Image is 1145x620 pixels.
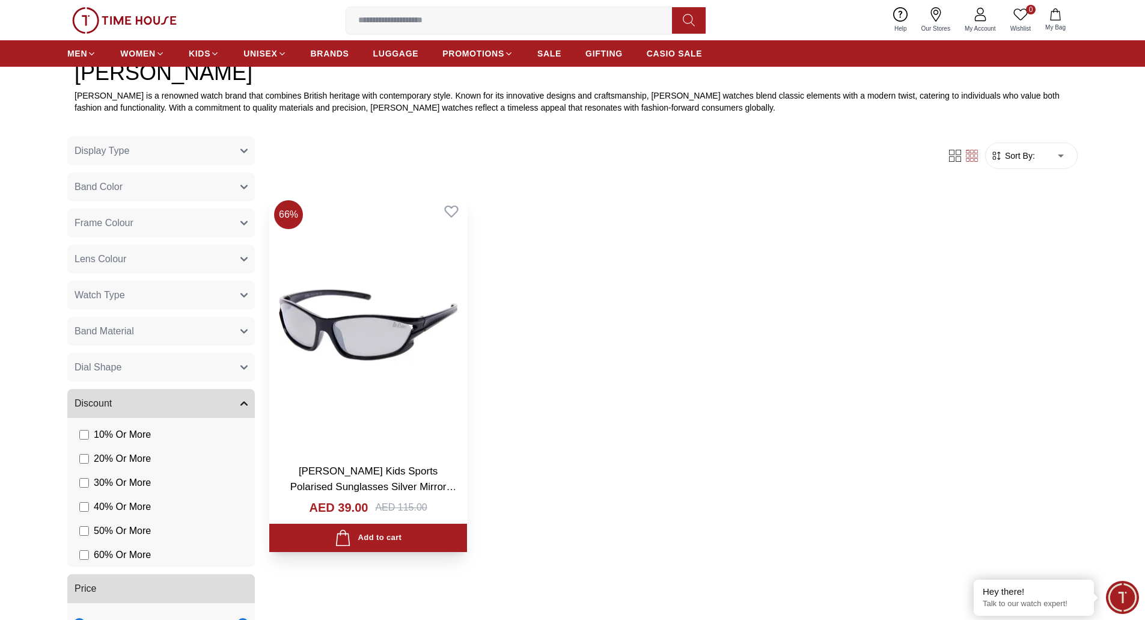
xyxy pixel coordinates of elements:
[960,24,1001,33] span: My Account
[1026,5,1036,14] span: 0
[79,550,89,560] input: 60% Or More
[335,530,402,546] div: Add to cart
[94,548,151,562] span: 60 % Or More
[75,582,96,596] span: Price
[890,24,912,33] span: Help
[79,502,89,512] input: 40% Or More
[1003,150,1035,162] span: Sort By:
[373,48,419,60] span: LUGGAGE
[311,43,349,64] a: BRANDS
[75,360,121,375] span: Dial Shape
[375,500,427,515] div: AED 115.00
[537,43,561,64] a: SALE
[1106,581,1139,614] div: Chat Widget
[94,500,151,514] span: 40 % Or More
[67,389,255,418] button: Discount
[75,252,126,266] span: Lens Colour
[67,48,87,60] span: MEN
[887,5,914,35] a: Help
[189,48,210,60] span: KIDS
[67,317,255,346] button: Band Material
[94,452,151,466] span: 20 % Or More
[914,5,957,35] a: Our Stores
[67,353,255,382] button: Dial Shape
[75,61,1070,85] h2: [PERSON_NAME]
[75,180,123,194] span: Band Color
[94,476,151,490] span: 30 % Or More
[1003,5,1038,35] a: 0Wishlist
[310,499,368,516] h4: AED 39.00
[1006,24,1036,33] span: Wishlist
[75,144,129,158] span: Display Type
[243,48,277,60] span: UNISEX
[67,281,255,310] button: Watch Type
[75,216,133,230] span: Frame Colour
[917,24,955,33] span: Our Stores
[72,7,177,34] img: ...
[274,200,303,229] span: 66 %
[983,599,1085,609] p: Talk to our watch expert!
[269,195,467,454] img: Lee Cooper Kids Sports Polarised Sunglasses Silver Mirror Lens - LCK101C01
[189,43,219,64] a: KIDS
[585,43,623,64] a: GIFTING
[290,465,457,508] a: [PERSON_NAME] Kids Sports Polarised Sunglasses Silver Mirror Lens - LCK101C01
[1040,23,1070,32] span: My Bag
[311,48,349,60] span: BRANDS
[75,324,134,339] span: Band Material
[79,526,89,536] input: 50% Or More
[94,524,151,538] span: 50 % Or More
[537,48,561,60] span: SALE
[120,48,156,60] span: WOMEN
[94,428,151,442] span: 10 % Or More
[1038,6,1073,34] button: My Bag
[79,430,89,440] input: 10% Or More
[67,173,255,201] button: Band Color
[75,90,1070,114] p: [PERSON_NAME] is a renowned watch brand that combines British heritage with contemporary style. K...
[75,396,112,411] span: Discount
[67,245,255,274] button: Lens Colour
[79,454,89,464] input: 20% Or More
[269,524,467,552] button: Add to cart
[991,150,1035,162] button: Sort By:
[983,586,1085,598] div: Hey there!
[442,48,504,60] span: PROMOTIONS
[75,288,125,302] span: Watch Type
[67,43,96,64] a: MEN
[79,478,89,488] input: 30% Or More
[647,48,703,60] span: CASIO SALE
[442,43,513,64] a: PROMOTIONS
[67,574,255,603] button: Price
[585,48,623,60] span: GIFTING
[647,43,703,64] a: CASIO SALE
[243,43,286,64] a: UNISEX
[373,43,419,64] a: LUGGAGE
[120,43,165,64] a: WOMEN
[67,209,255,238] button: Frame Colour
[67,137,255,165] button: Display Type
